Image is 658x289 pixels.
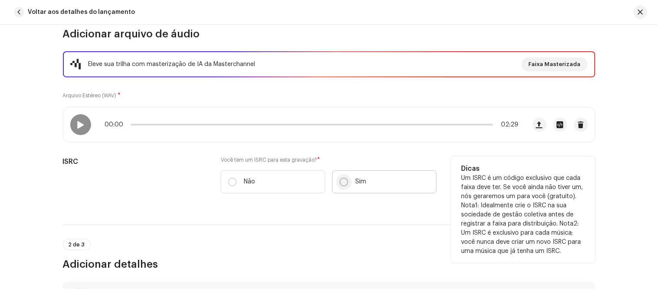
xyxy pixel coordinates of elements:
h5: ISRC [63,156,207,167]
h5: Dicas [462,163,585,174]
div: Eleve sua trilha com masterização de IA da Masterchannel [88,59,255,70]
h3: Adicionar detalhes [63,257,596,271]
label: Você tem um ISRC para esta gravação? [221,156,437,163]
p: Um ISRC é um código exclusivo que cada faixa deve ter. Se você ainda não tiver um, nós geraremos ... [462,174,585,256]
span: 02:29 [497,121,519,128]
span: Faixa Masterizada [529,56,581,73]
button: Faixa Masterizada [522,57,588,71]
p: Sim [355,177,366,186]
h3: Adicionar arquivo de áudio [63,27,596,41]
p: Não [244,177,255,186]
